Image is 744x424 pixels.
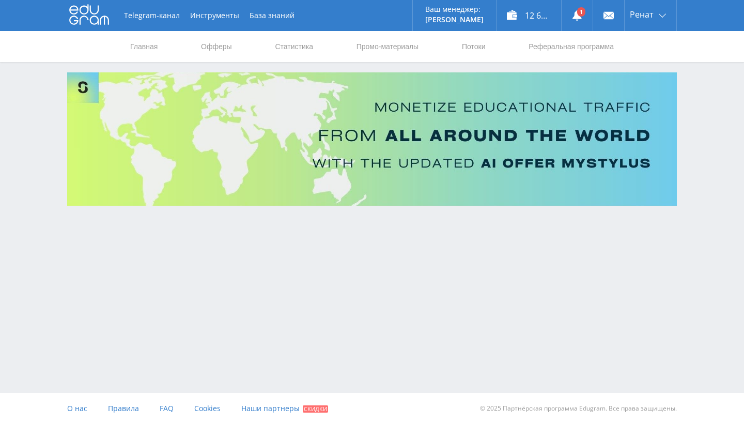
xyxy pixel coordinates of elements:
p: Ваш менеджер: [425,5,484,13]
img: Banner [67,72,677,206]
a: Реферальная программа [528,31,615,62]
p: [PERSON_NAME] [425,16,484,24]
span: FAQ [160,403,174,413]
a: Наши партнеры Скидки [241,393,328,424]
a: Потоки [461,31,487,62]
span: Cookies [194,403,221,413]
a: Промо-материалы [355,31,420,62]
a: О нас [67,393,87,424]
a: FAQ [160,393,174,424]
span: Скидки [303,405,328,413]
span: Наши партнеры [241,403,300,413]
a: Главная [129,31,159,62]
span: Ренат [630,10,654,19]
span: Правила [108,403,139,413]
a: Офферы [200,31,233,62]
a: Статистика [274,31,314,62]
div: © 2025 Партнёрская программа Edugram. Все права защищены. [377,393,677,424]
span: О нас [67,403,87,413]
a: Правила [108,393,139,424]
a: Cookies [194,393,221,424]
